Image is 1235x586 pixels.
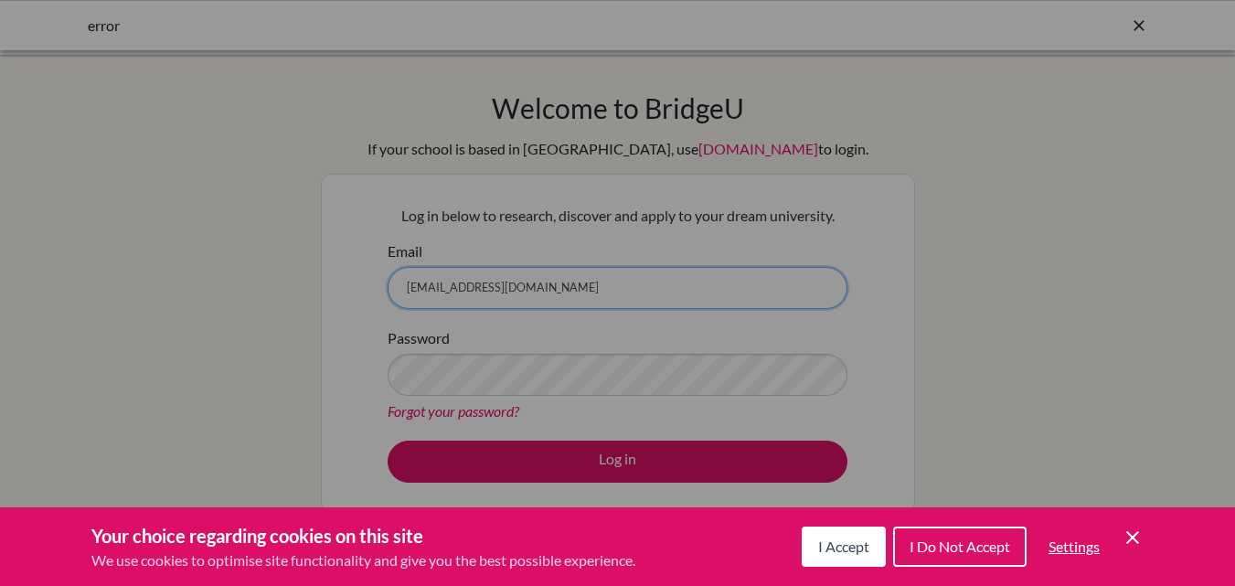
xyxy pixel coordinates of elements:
button: I Accept [802,527,886,567]
p: We use cookies to optimise site functionality and give you the best possible experience. [91,549,635,571]
span: I Accept [818,538,869,555]
button: I Do Not Accept [893,527,1027,567]
button: Save and close [1122,527,1144,549]
button: Settings [1034,528,1114,565]
h3: Your choice regarding cookies on this site [91,522,635,549]
span: I Do Not Accept [910,538,1010,555]
span: Settings [1049,538,1100,555]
